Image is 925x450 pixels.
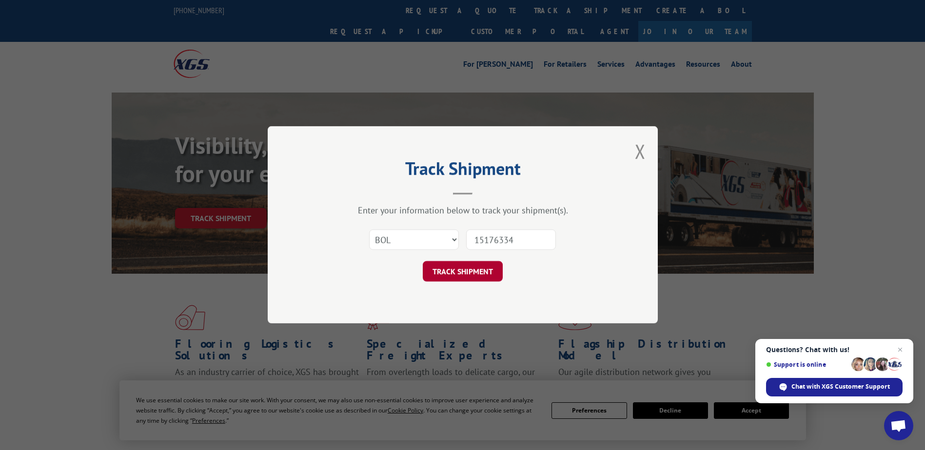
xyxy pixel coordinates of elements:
[316,205,609,216] div: Enter your information below to track your shipment(s).
[791,382,890,391] span: Chat with XGS Customer Support
[466,230,556,250] input: Number(s)
[894,344,906,356] span: Close chat
[766,361,848,368] span: Support is online
[423,262,503,282] button: TRACK SHIPMENT
[316,162,609,180] h2: Track Shipment
[766,378,903,396] div: Chat with XGS Customer Support
[884,411,913,440] div: Open chat
[635,138,646,164] button: Close modal
[766,346,903,354] span: Questions? Chat with us!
